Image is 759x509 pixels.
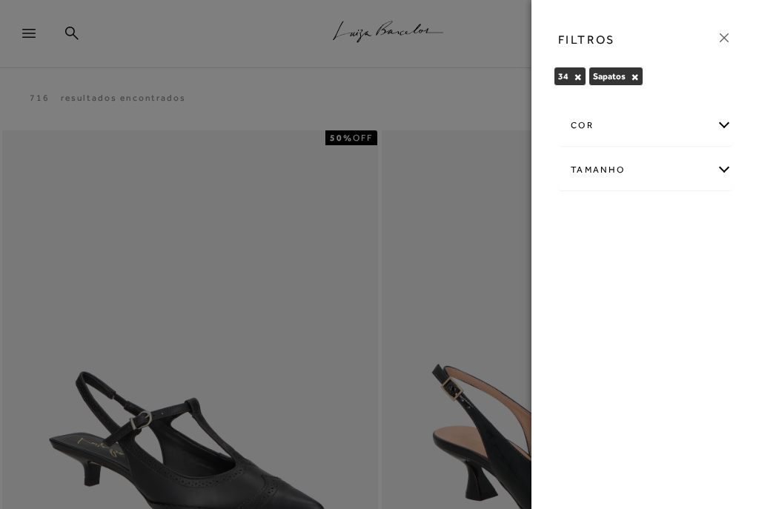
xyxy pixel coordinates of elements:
div: cor [559,106,732,145]
button: 34 Close [574,72,582,82]
div: Tamanho [559,150,732,190]
button: Sapatos Close [631,72,639,82]
span: Sapatos [593,71,626,81]
span: 34 [558,71,569,81]
h3: FILTROS [558,31,615,48]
